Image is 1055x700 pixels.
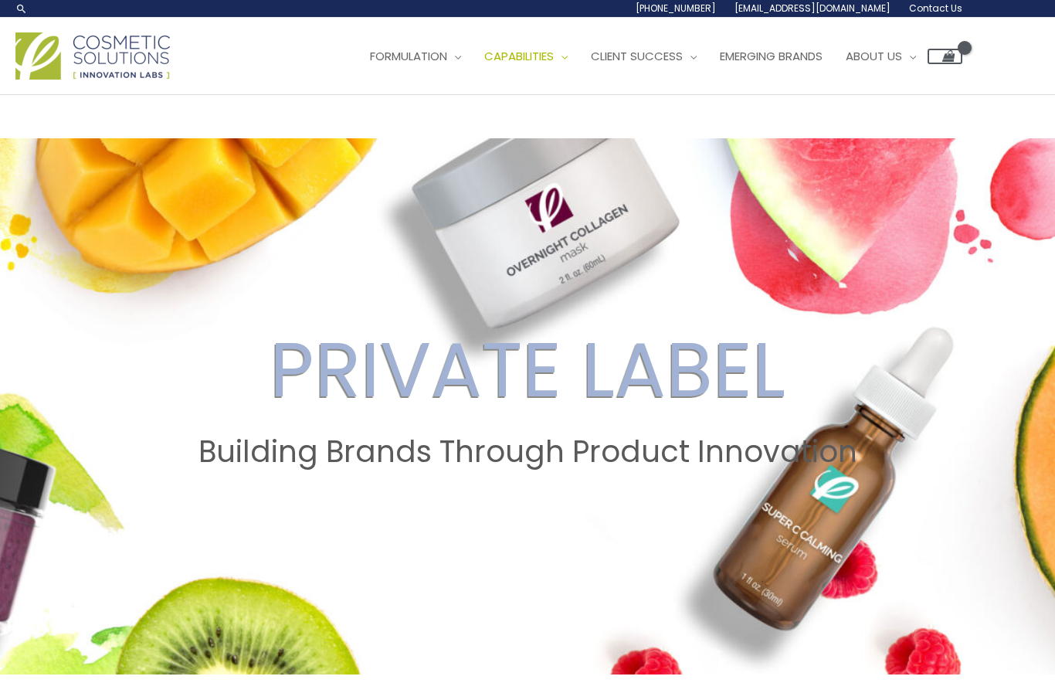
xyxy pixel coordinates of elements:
[15,32,170,80] img: Cosmetic Solutions Logo
[15,325,1040,416] h2: PRIVATE LABEL
[834,33,928,80] a: About Us
[15,434,1040,470] h2: Building Brands Through Product Innovation
[358,33,473,80] a: Formulation
[846,48,902,64] span: About Us
[15,2,28,15] a: Search icon link
[909,2,962,15] span: Contact Us
[734,2,890,15] span: [EMAIL_ADDRESS][DOMAIN_NAME]
[708,33,834,80] a: Emerging Brands
[720,48,823,64] span: Emerging Brands
[928,49,962,64] a: View Shopping Cart, empty
[370,48,447,64] span: Formulation
[473,33,579,80] a: Capabilities
[347,33,962,80] nav: Site Navigation
[636,2,716,15] span: [PHONE_NUMBER]
[579,33,708,80] a: Client Success
[591,48,683,64] span: Client Success
[484,48,554,64] span: Capabilities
